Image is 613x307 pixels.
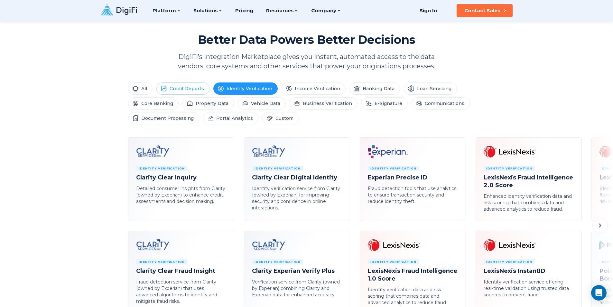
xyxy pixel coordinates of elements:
li: Business Verification [290,97,358,110]
li: Income Verification [282,82,346,95]
h4: LexisNexis Fraud Intelligence 2.0 Score [484,174,574,189]
li: Identity Verification [213,82,278,95]
h4: Clarity Clear Fraud Insight [136,267,226,275]
li: Document Processing [128,112,199,124]
li: Loan Servicing [404,82,457,95]
li: Core Banking [128,97,179,110]
p: Identity verification service from Clarity (owned by Experian) for improving security and confide... [252,185,342,211]
span: Identity Verification [484,166,535,171]
h4: Clarity Clear Digital Identity [252,174,342,181]
span: Identity Verification [252,259,303,264]
li: Portal Analytics [203,112,258,124]
div: Open Intercom Messenger [591,285,607,301]
span: Identity Verification [368,259,419,264]
li: Vehicle Data [238,97,286,110]
p: Verification service from Clarity (owned by Experian) combining Clarity and Experian data for enh... [252,279,342,298]
span: Identity Verification [136,166,187,171]
a: Sign In [412,4,445,17]
p: Fraud detection service from Clarity (owned by Experian) that uses advanced algorithms to identif... [136,279,226,304]
li: Banking Data [349,82,400,95]
span: Identity Verification [368,166,419,171]
li: Custom [262,112,299,124]
div: Contact Sales [464,7,500,14]
h4: LexisNexis Fraud Intelligence 1.0 Score [368,267,458,283]
span: Identity Verification [252,166,303,171]
h4: Clarity Clear Inquiry [136,174,226,181]
button: Contact Sales [457,4,513,17]
p: Enhanced identity verification data and risk scoring that combines data and advanced analytics to... [484,193,574,212]
li: All [128,82,153,95]
p: Fraud detection tools that use analytics to ensure transaction security and reduce identity theft. [368,185,458,205]
h2: Better Data Powers Better Decisions [198,32,415,47]
span: Identity Verification [136,259,187,264]
span: Identity Verification [484,259,535,264]
p: Detailed consumer insights from Clarity (owned by Experian) to enhance credit assessments and dec... [136,185,226,205]
p: Identity verification service offering real-time validation using trusted data sources to prevent... [484,279,574,298]
li: Credit Reports [156,82,209,95]
li: Communications [412,97,470,110]
li: E-Signature [361,97,408,110]
h4: Clarity Experian Verify Plus [252,267,342,275]
h4: Experian Precise ID [368,174,458,181]
h4: LexisNexis InstantID [484,267,574,275]
li: Property Data [182,97,234,110]
p: DigiFi’s Integration Marketplace gives you instant, automated access to the data vendors, core sy... [167,52,447,71]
